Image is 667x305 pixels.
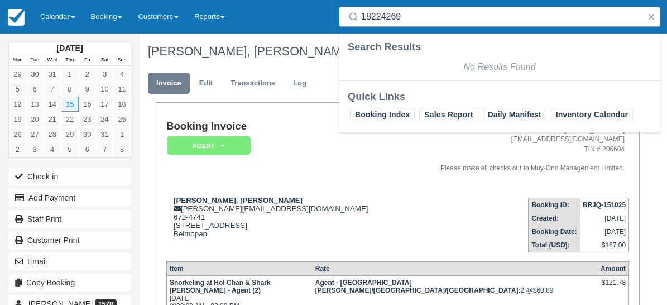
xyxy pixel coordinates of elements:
[529,239,580,252] th: Total (USD):
[551,108,633,121] a: Inventory Calendar
[166,196,403,252] div: [PERSON_NAME][EMAIL_ADDRESS][DOMAIN_NAME] 672-4741 [STREET_ADDRESS] Belmopan
[61,66,78,82] a: 1
[26,112,44,127] a: 20
[167,136,251,155] em: AGENT
[96,82,113,97] a: 10
[96,112,113,127] a: 24
[483,108,546,121] a: Daily Manifest
[44,82,61,97] a: 7
[113,54,131,66] th: Sun
[348,40,651,54] div: Search Results
[26,54,44,66] th: Tue
[174,196,303,204] strong: [PERSON_NAME], [PERSON_NAME]
[8,252,131,270] button: Email
[148,73,190,94] a: Invoice
[113,82,131,97] a: 11
[79,66,96,82] a: 2
[113,142,131,157] a: 8
[361,7,642,27] input: Search ( / )
[96,127,113,142] a: 31
[79,82,96,97] a: 9
[8,210,131,228] a: Staff Print
[166,121,403,132] h1: Booking Invoice
[580,239,629,252] td: $167.00
[8,9,25,26] img: checkfront-main-nav-mini-logo.png
[9,66,26,82] a: 29
[79,112,96,127] a: 23
[79,54,96,66] th: Fri
[529,225,580,239] th: Booking Date:
[44,97,61,112] a: 14
[348,90,651,103] div: Quick Links
[580,212,629,225] td: [DATE]
[148,45,631,58] h1: [PERSON_NAME], [PERSON_NAME],
[9,127,26,142] a: 26
[26,66,44,82] a: 30
[79,127,96,142] a: 30
[598,261,629,275] th: Amount
[580,225,629,239] td: [DATE]
[44,127,61,142] a: 28
[313,261,598,275] th: Rate
[44,142,61,157] a: 4
[166,135,247,156] a: AGENT
[533,287,554,294] span: $60.89
[61,82,78,97] a: 8
[26,97,44,112] a: 13
[44,54,61,66] th: Wed
[26,142,44,157] a: 3
[8,274,131,292] button: Copy Booking
[79,142,96,157] a: 6
[61,97,78,112] a: 15
[61,54,78,66] th: Thu
[529,198,580,212] th: Booking ID:
[44,112,61,127] a: 21
[407,125,625,173] address: + [PHONE_NUMBER] [EMAIL_ADDRESS][DOMAIN_NAME] TIN # 206604 Please make all checks out to Muy-Ono ...
[9,97,26,112] a: 12
[113,66,131,82] a: 4
[8,231,131,249] a: Customer Print
[61,127,78,142] a: 29
[96,54,113,66] th: Sat
[8,189,131,207] button: Add Payment
[419,108,478,121] a: Sales Report
[61,112,78,127] a: 22
[463,62,535,72] em: No Results Found
[26,127,44,142] a: 27
[113,127,131,142] a: 1
[26,82,44,97] a: 6
[56,44,83,53] strong: [DATE]
[9,54,26,66] th: Mon
[9,142,26,157] a: 2
[113,112,131,127] a: 25
[61,142,78,157] a: 5
[529,212,580,225] th: Created:
[285,73,315,94] a: Log
[8,168,131,185] button: Check-in
[9,112,26,127] a: 19
[222,73,284,94] a: Transactions
[350,108,415,121] a: Booking Index
[96,142,113,157] a: 7
[96,66,113,82] a: 3
[601,279,626,296] div: $121.78
[315,279,521,294] strong: Agent - San Pedro/Belize City/Caye Caulker
[44,66,61,82] a: 31
[96,97,113,112] a: 17
[191,73,221,94] a: Edit
[79,97,96,112] a: 16
[166,261,312,275] th: Item
[170,279,271,294] strong: Snorkeling at Hol Chan & Shark [PERSON_NAME] - Agent (2)
[113,97,131,112] a: 18
[9,82,26,97] a: 5
[583,201,626,209] strong: BRJQ-151025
